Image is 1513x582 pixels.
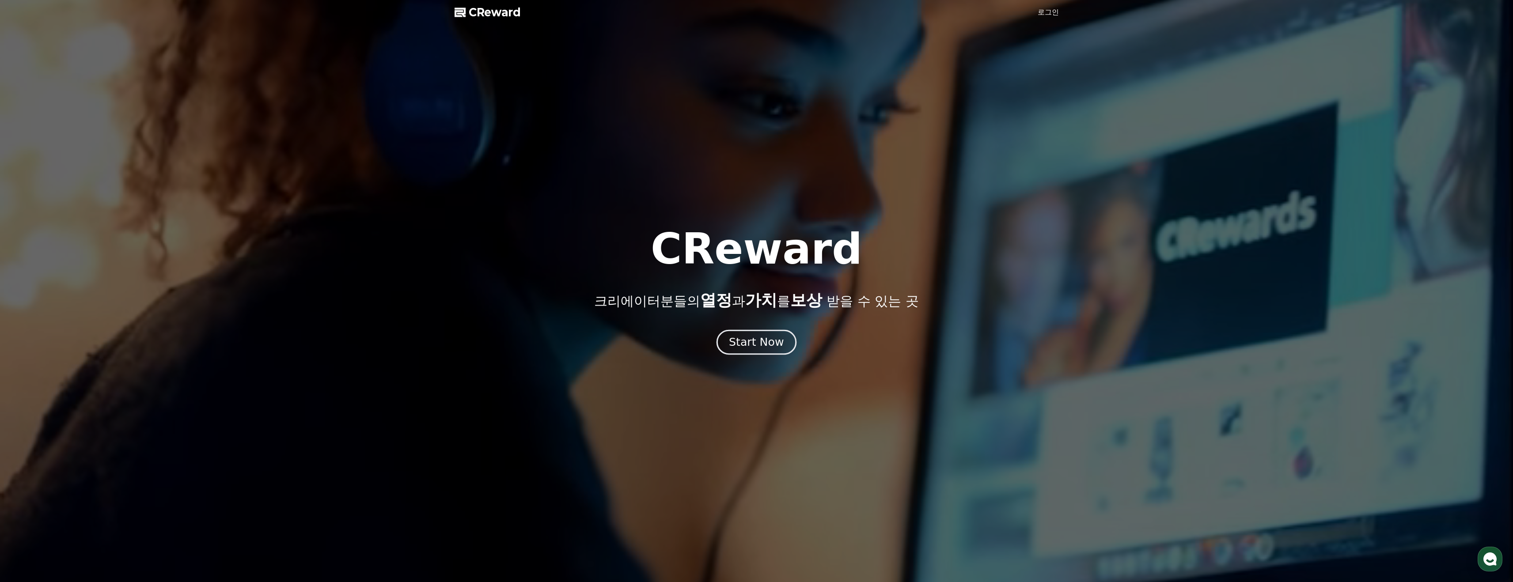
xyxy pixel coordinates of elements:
[745,291,777,309] span: 가치
[58,280,114,302] a: 대화
[717,330,796,355] button: Start Now
[114,280,170,302] a: 설정
[137,293,147,300] span: 설정
[81,294,91,301] span: 대화
[1038,7,1059,18] a: 로그인
[469,5,521,19] span: CReward
[28,293,33,300] span: 홈
[3,280,58,302] a: 홈
[594,291,918,309] p: 크리에이터분들의 과 를 받을 수 있는 곳
[790,291,822,309] span: 보상
[729,335,784,350] div: Start Now
[718,339,795,348] a: Start Now
[700,291,732,309] span: 열정
[651,228,862,270] h1: CReward
[455,5,521,19] a: CReward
